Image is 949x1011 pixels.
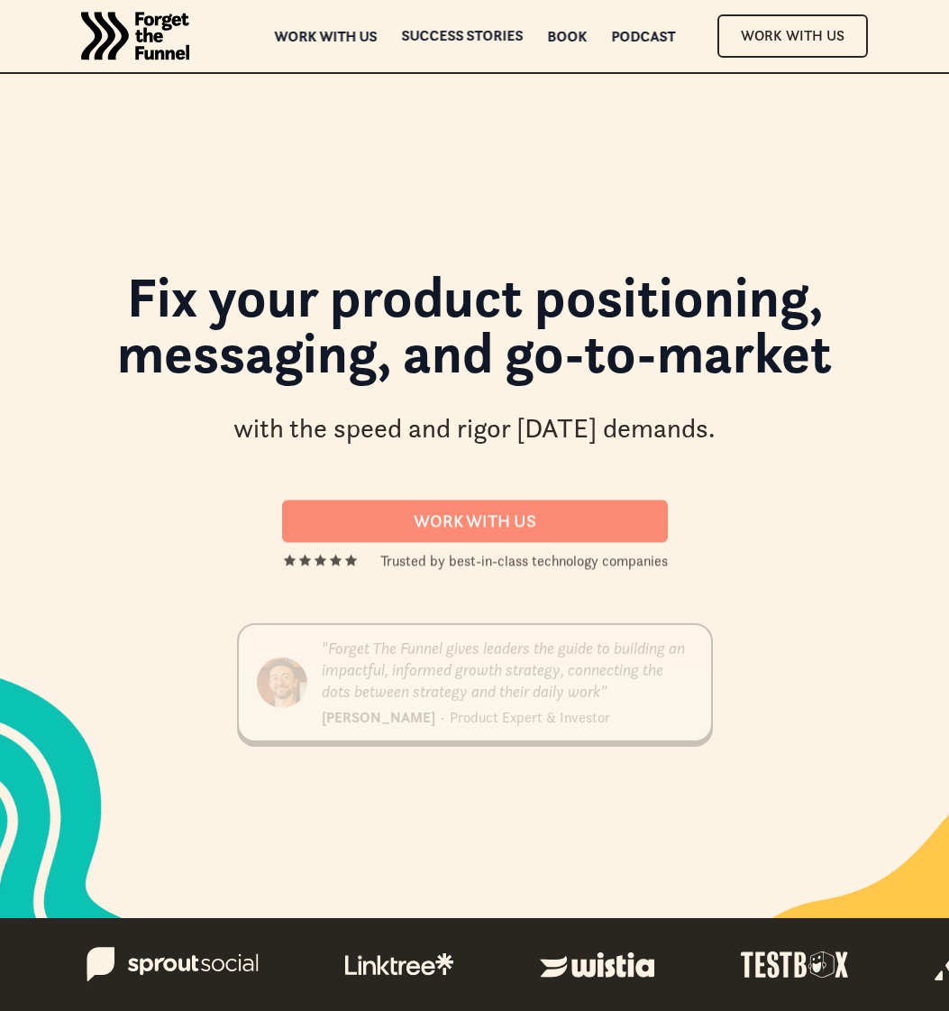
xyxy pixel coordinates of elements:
div: Success Stories [401,29,523,41]
div: [PERSON_NAME] [322,706,435,728]
h1: Fix your product positioning, messaging, and go-to-market [105,269,843,400]
a: Work with us [274,30,377,42]
a: Work With us [282,501,668,543]
div: Work With us [304,511,646,532]
div: Trusted by best-in-class technology companies [380,550,668,572]
a: Work With Us [717,14,868,57]
div: · [441,706,444,728]
a: Podcast [611,30,675,42]
a: Success Stories [401,30,523,42]
div: "Forget The Funnel gives leaders the guide to building an impactful, informed growth strategy, co... [322,638,693,703]
div: Product Expert & Investor [450,706,610,728]
div: with the speed and rigor [DATE] demands. [233,410,716,447]
a: Book [547,30,587,42]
